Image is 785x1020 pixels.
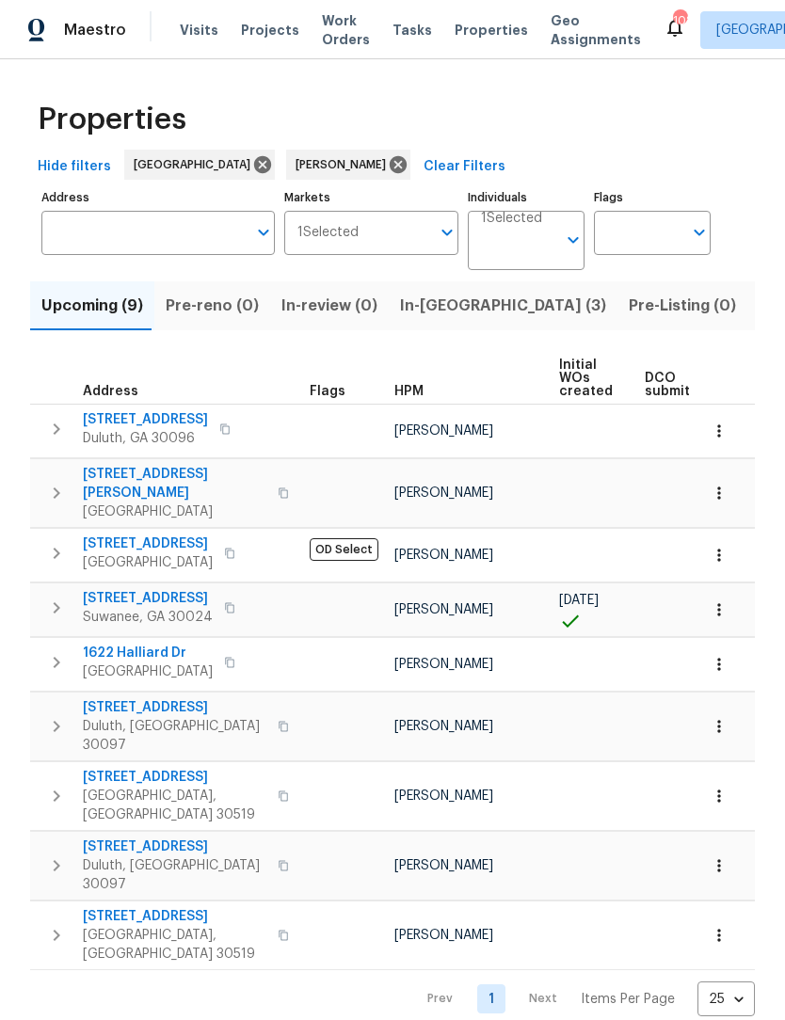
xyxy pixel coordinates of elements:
[296,155,393,174] span: [PERSON_NAME]
[83,502,266,521] span: [GEOGRAPHIC_DATA]
[241,21,299,40] span: Projects
[322,11,370,49] span: Work Orders
[455,21,528,40] span: Properties
[83,589,213,608] span: [STREET_ADDRESS]
[400,293,606,319] span: In-[GEOGRAPHIC_DATA] (3)
[38,155,111,179] span: Hide filters
[477,984,505,1013] a: Goto page 1
[424,155,505,179] span: Clear Filters
[394,720,493,733] span: [PERSON_NAME]
[83,698,266,717] span: [STREET_ADDRESS]
[629,293,736,319] span: Pre-Listing (0)
[560,227,586,253] button: Open
[83,926,266,964] span: [GEOGRAPHIC_DATA], [GEOGRAPHIC_DATA] 30519
[134,155,258,174] span: [GEOGRAPHIC_DATA]
[394,549,493,562] span: [PERSON_NAME]
[64,21,126,40] span: Maestro
[83,429,208,448] span: Duluth, GA 30096
[38,110,186,129] span: Properties
[468,192,585,203] label: Individuals
[83,608,213,627] span: Suwanee, GA 30024
[551,11,641,49] span: Geo Assignments
[83,385,138,398] span: Address
[41,293,143,319] span: Upcoming (9)
[250,219,277,246] button: Open
[83,787,266,824] span: [GEOGRAPHIC_DATA], [GEOGRAPHIC_DATA] 30519
[83,534,213,553] span: [STREET_ADDRESS]
[394,385,424,398] span: HPM
[83,410,208,429] span: [STREET_ADDRESS]
[673,11,686,30] div: 108
[281,293,377,319] span: In-review (0)
[30,150,119,184] button: Hide filters
[297,225,359,241] span: 1 Selected
[416,150,513,184] button: Clear Filters
[645,372,713,398] span: DCO submitted
[83,837,266,856] span: [STREET_ADDRESS]
[124,150,275,180] div: [GEOGRAPHIC_DATA]
[83,644,213,662] span: 1622 Halliard Dr
[83,553,213,572] span: [GEOGRAPHIC_DATA]
[394,859,493,872] span: [PERSON_NAME]
[41,192,275,203] label: Address
[180,21,218,40] span: Visits
[83,717,266,755] span: Duluth, [GEOGRAPHIC_DATA] 30097
[394,424,493,438] span: [PERSON_NAME]
[284,192,459,203] label: Markets
[434,219,460,246] button: Open
[594,192,711,203] label: Flags
[581,990,675,1009] p: Items Per Page
[394,658,493,671] span: [PERSON_NAME]
[310,538,378,561] span: OD Select
[392,24,432,37] span: Tasks
[83,768,266,787] span: [STREET_ADDRESS]
[394,486,493,500] span: [PERSON_NAME]
[83,907,266,926] span: [STREET_ADDRESS]
[83,856,266,894] span: Duluth, [GEOGRAPHIC_DATA] 30097
[481,211,542,227] span: 1 Selected
[409,981,755,1016] nav: Pagination Navigation
[686,219,713,246] button: Open
[83,465,266,502] span: [STREET_ADDRESS][PERSON_NAME]
[394,929,493,942] span: [PERSON_NAME]
[394,603,493,616] span: [PERSON_NAME]
[394,789,493,803] span: [PERSON_NAME]
[286,150,410,180] div: [PERSON_NAME]
[559,594,599,607] span: [DATE]
[559,359,613,398] span: Initial WOs created
[83,662,213,681] span: [GEOGRAPHIC_DATA]
[166,293,259,319] span: Pre-reno (0)
[310,385,345,398] span: Flags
